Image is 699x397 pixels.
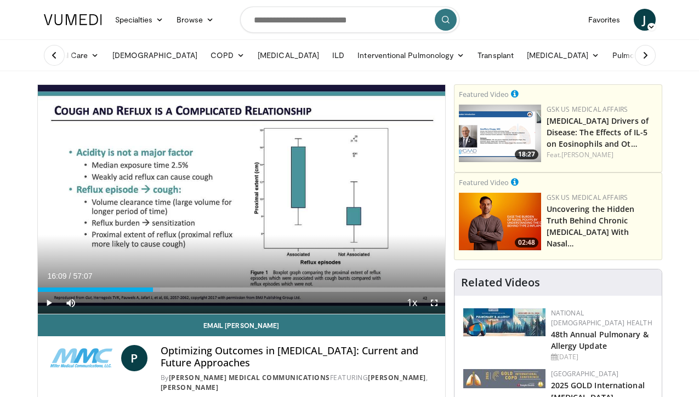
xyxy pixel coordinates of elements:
[551,369,619,378] a: [GEOGRAPHIC_DATA]
[121,345,147,371] a: P
[109,9,171,31] a: Specialties
[515,149,538,159] span: 18:27
[38,287,445,292] div: Progress Bar
[38,85,445,314] video-js: Video Player
[69,272,71,280] span: /
[169,373,330,382] a: [PERSON_NAME] Medical Communications
[73,272,92,280] span: 57:07
[161,373,436,393] div: By FEATURING ,
[161,345,436,369] h4: Optimizing Outcomes in [MEDICAL_DATA]: Current and Future Approaches
[547,193,628,202] a: GSK US Medical Affairs
[551,352,653,362] div: [DATE]
[520,44,606,66] a: [MEDICAL_DATA]
[461,276,540,289] h4: Related Videos
[459,89,509,99] small: Featured Video
[547,204,635,249] a: Uncovering the Hidden Truth Behind Chronic [MEDICAL_DATA] With Nasal…
[47,345,117,371] img: Miller Medical Communications
[38,292,60,314] button: Play
[326,44,351,66] a: ILD
[547,150,657,160] div: Feat.
[459,193,541,250] a: 02:48
[368,373,426,382] a: [PERSON_NAME]
[459,105,541,162] img: 3f87c9d9-730d-4866-a1ca-7d9e9da8198e.png.150x105_q85_crop-smart_upscale.png
[551,329,649,351] a: 48th Annual Pulmonary & Allergy Update
[634,9,656,31] a: J
[106,44,204,66] a: [DEMOGRAPHIC_DATA]
[561,150,613,159] a: [PERSON_NAME]
[547,105,628,114] a: GSK US Medical Affairs
[471,44,520,66] a: Transplant
[240,7,459,33] input: Search topics, interventions
[351,44,471,66] a: Interventional Pulmonology
[401,292,423,314] button: Playback Rate
[423,292,445,314] button: Fullscreen
[44,14,102,25] img: VuMedi Logo
[463,369,545,388] img: 29f03053-4637-48fc-b8d3-cde88653f0ec.jpeg.150x105_q85_autocrop_double_scale_upscale_version-0.2.jpg
[459,177,509,187] small: Featured Video
[48,272,67,280] span: 16:09
[463,308,545,336] img: b90f5d12-84c1-472e-b843-5cad6c7ef911.jpg.150x105_q85_autocrop_double_scale_upscale_version-0.2.jpg
[459,193,541,250] img: d04c7a51-d4f2-46f9-936f-c139d13e7fbe.png.150x105_q85_crop-smart_upscale.png
[459,105,541,162] a: 18:27
[547,116,649,149] a: [MEDICAL_DATA] Drivers of Disease: The Effects of IL-5 on Eosinophils and Ot…
[582,9,627,31] a: Favorites
[38,314,445,336] a: Email [PERSON_NAME]
[170,9,220,31] a: Browse
[251,44,326,66] a: [MEDICAL_DATA]
[204,44,251,66] a: COPD
[161,383,219,392] a: [PERSON_NAME]
[551,308,652,327] a: National [DEMOGRAPHIC_DATA] Health
[515,238,538,248] span: 02:48
[60,292,82,314] button: Mute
